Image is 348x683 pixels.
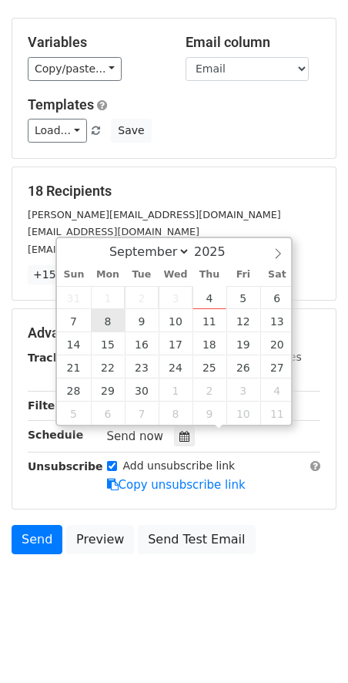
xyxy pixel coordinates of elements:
[159,379,192,402] span: October 1, 2025
[226,332,260,355] span: September 19, 2025
[260,286,294,309] span: September 6, 2025
[28,460,103,473] strong: Unsubscribe
[28,57,122,81] a: Copy/paste...
[159,286,192,309] span: September 3, 2025
[192,270,226,280] span: Thu
[192,286,226,309] span: September 4, 2025
[260,270,294,280] span: Sat
[91,286,125,309] span: September 1, 2025
[260,379,294,402] span: October 4, 2025
[57,379,91,402] span: September 28, 2025
[125,402,159,425] span: October 7, 2025
[28,325,320,341] h5: Advanced
[91,402,125,425] span: October 6, 2025
[125,309,159,332] span: September 9, 2025
[260,402,294,425] span: October 11, 2025
[271,609,348,683] iframe: Chat Widget
[190,244,246,259] input: Year
[28,119,87,143] a: Load...
[192,379,226,402] span: October 2, 2025
[91,309,125,332] span: September 8, 2025
[28,265,92,284] a: +15 more
[57,332,91,355] span: September 14, 2025
[241,349,301,365] label: UTM Codes
[125,270,159,280] span: Tue
[57,270,91,280] span: Sun
[57,355,91,379] span: September 21, 2025
[226,309,260,332] span: September 12, 2025
[159,332,192,355] span: September 17, 2025
[226,355,260,379] span: September 26, 2025
[226,379,260,402] span: October 3, 2025
[91,270,125,280] span: Mon
[192,402,226,425] span: October 9, 2025
[192,309,226,332] span: September 11, 2025
[57,286,91,309] span: August 31, 2025
[107,478,246,492] a: Copy unsubscribe link
[125,355,159,379] span: September 23, 2025
[28,244,199,255] small: [EMAIL_ADDRESS][DOMAIN_NAME]
[91,355,125,379] span: September 22, 2025
[28,209,281,220] small: [PERSON_NAME][EMAIL_ADDRESS][DOMAIN_NAME]
[138,525,255,554] a: Send Test Email
[28,226,199,237] small: [EMAIL_ADDRESS][DOMAIN_NAME]
[91,379,125,402] span: September 29, 2025
[226,402,260,425] span: October 10, 2025
[260,332,294,355] span: September 20, 2025
[159,270,192,280] span: Wed
[226,270,260,280] span: Fri
[12,525,62,554] a: Send
[91,332,125,355] span: September 15, 2025
[125,332,159,355] span: September 16, 2025
[125,286,159,309] span: September 2, 2025
[192,355,226,379] span: September 25, 2025
[28,352,79,364] strong: Tracking
[159,355,192,379] span: September 24, 2025
[57,309,91,332] span: September 7, 2025
[28,34,162,51] h5: Variables
[66,525,134,554] a: Preview
[28,96,94,113] a: Templates
[260,355,294,379] span: September 27, 2025
[226,286,260,309] span: September 5, 2025
[111,119,151,143] button: Save
[28,429,83,441] strong: Schedule
[123,458,236,474] label: Add unsubscribe link
[57,402,91,425] span: October 5, 2025
[260,309,294,332] span: September 13, 2025
[125,379,159,402] span: September 30, 2025
[28,183,320,200] h5: 18 Recipients
[107,429,164,443] span: Send now
[159,402,192,425] span: October 8, 2025
[28,399,67,412] strong: Filters
[186,34,320,51] h5: Email column
[192,332,226,355] span: September 18, 2025
[159,309,192,332] span: September 10, 2025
